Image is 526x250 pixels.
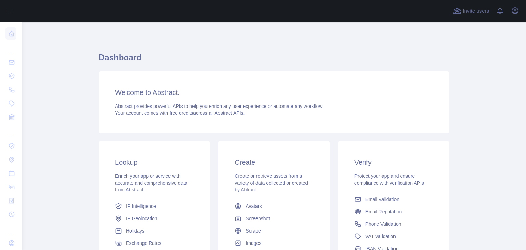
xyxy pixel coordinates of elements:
div: ... [5,41,16,55]
a: VAT Validation [352,230,436,242]
span: IP Geolocation [126,215,158,222]
h1: Dashboard [99,52,449,68]
span: Invite users [463,7,489,15]
span: Abstract provides powerful APIs to help you enrich any user experience or automate any workflow. [115,103,324,109]
span: Avatars [246,203,262,210]
h3: Create [235,158,313,167]
span: Holidays [126,227,145,234]
span: Scrape [246,227,261,234]
a: Images [232,237,316,249]
div: ... [5,222,16,236]
h3: Welcome to Abstract. [115,88,433,97]
a: Scrape [232,225,316,237]
span: IP Intelligence [126,203,156,210]
button: Invite users [452,5,490,16]
span: Screenshot [246,215,270,222]
span: Protect your app and ensure compliance with verification APIs [354,173,424,186]
span: Exchange Rates [126,240,161,247]
span: Your account comes with across all Abstract APIs. [115,110,245,116]
span: Images [246,240,261,247]
span: free credits [170,110,193,116]
span: Phone Validation [365,221,401,227]
a: Screenshot [232,212,316,225]
span: Email Reputation [365,208,402,215]
span: Email Validation [365,196,399,203]
h3: Lookup [115,158,193,167]
a: Email Reputation [352,205,436,218]
span: Create or retrieve assets from a variety of data collected or created by Abtract [235,173,308,192]
span: VAT Validation [365,233,396,240]
div: ... [5,125,16,138]
a: IP Intelligence [112,200,196,212]
a: Holidays [112,225,196,237]
a: Email Validation [352,193,436,205]
a: IP Geolocation [112,212,196,225]
a: Phone Validation [352,218,436,230]
a: Avatars [232,200,316,212]
h3: Verify [354,158,433,167]
a: Exchange Rates [112,237,196,249]
span: Enrich your app or service with accurate and comprehensive data from Abstract [115,173,187,192]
